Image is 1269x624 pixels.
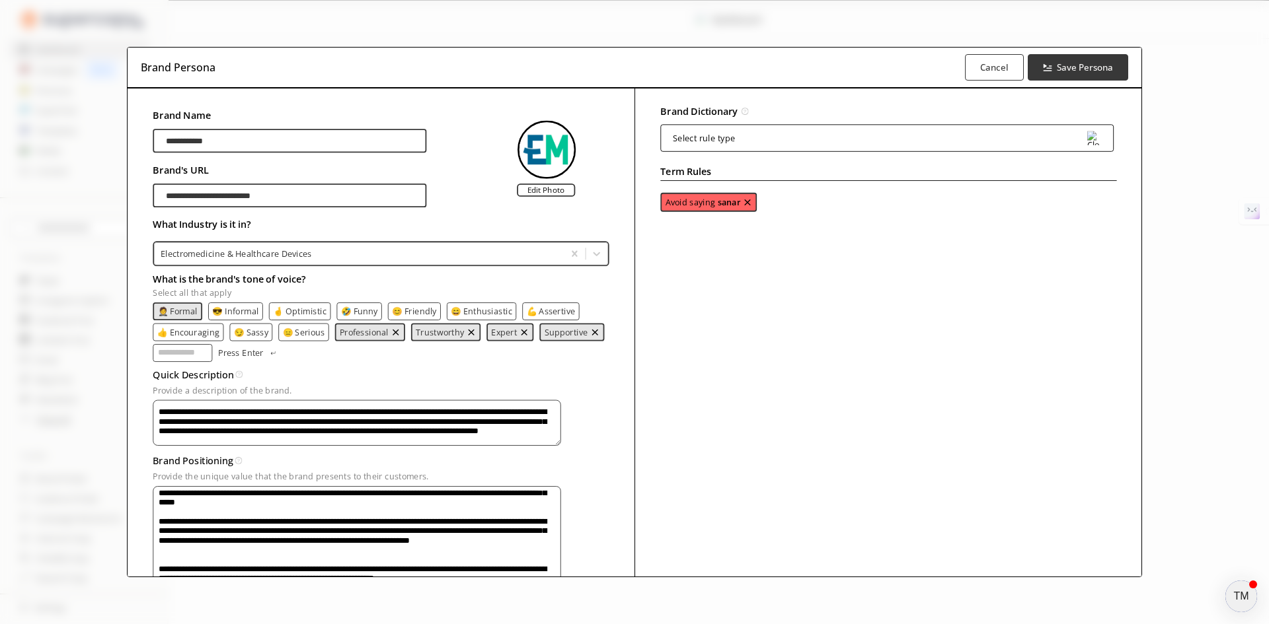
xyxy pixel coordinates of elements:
[965,54,1024,81] button: Cancel
[218,344,278,362] button: Press Enter Press Enter
[283,327,325,336] button: 😑 Serious
[660,193,757,212] div: avoid-text-list
[153,161,426,179] h2: Brand's URL
[270,351,277,354] img: Press Enter
[158,306,198,316] button: 🤵 Formal
[153,215,609,232] h2: What Industry is it in?
[340,327,389,336] button: Professional
[157,327,219,336] button: 👍 Encouraging
[218,348,263,357] p: Press Enter
[517,183,575,196] label: Edit Photo
[527,306,576,316] button: 💪 Assertive
[153,106,426,124] h2: Brand Name
[153,486,561,606] textarea: textarea-textarea
[153,288,609,297] p: Select all that apply
[590,327,599,336] button: remove Supportive
[467,327,476,336] img: delete
[153,400,561,446] textarea: textarea-textarea
[234,327,268,336] button: 😏 Sassy
[519,327,529,336] img: delete
[491,327,517,336] button: Expert
[545,327,588,336] button: Supportive
[467,327,476,336] button: remove Trustworthy
[153,386,609,395] p: Provide a description of the brand.
[742,197,751,207] img: delete
[153,302,609,362] div: tone-text-list
[153,344,212,362] input: tone-input
[1225,580,1257,612] button: atlas-launcher
[391,327,400,336] button: remove Professional
[717,197,740,207] b: sanar
[391,327,400,336] img: delete
[590,327,599,336] img: delete
[451,306,512,316] button: 😄 Enthusiastic
[741,108,748,115] img: Tooltip Icon
[673,133,735,143] div: Select rule type
[153,471,609,481] p: Provide the unique value that the brand presents to their customers.
[1057,61,1113,73] b: Save Persona
[212,306,258,316] button: 😎 Informal
[665,197,715,207] p: Avoid saying
[153,366,233,384] h3: Quick Description
[660,102,738,120] h2: Brand Dictionary
[141,57,215,77] h3: Brand Persona
[153,129,426,153] input: brand-persona-input-input
[235,457,243,464] img: Tooltip Icon
[980,61,1009,73] b: Cancel
[153,270,609,288] h2: What is the brand's tone of voice?
[519,327,529,336] button: remove Expert
[1028,54,1129,81] button: Save Persona
[1087,131,1101,145] img: Close
[235,371,243,378] img: Tooltip Icon
[392,306,437,316] button: 😊 Friendly
[518,120,576,178] img: Close
[660,162,711,180] h2: Term Rules
[273,306,327,316] button: 🤞 Optimistic
[416,327,464,336] button: Trustworthy
[153,184,426,207] input: brand-persona-input-input
[341,306,378,316] button: 🤣 Funny
[153,452,233,469] h3: Brand Positioning
[1225,580,1257,612] div: atlas-message-author-avatar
